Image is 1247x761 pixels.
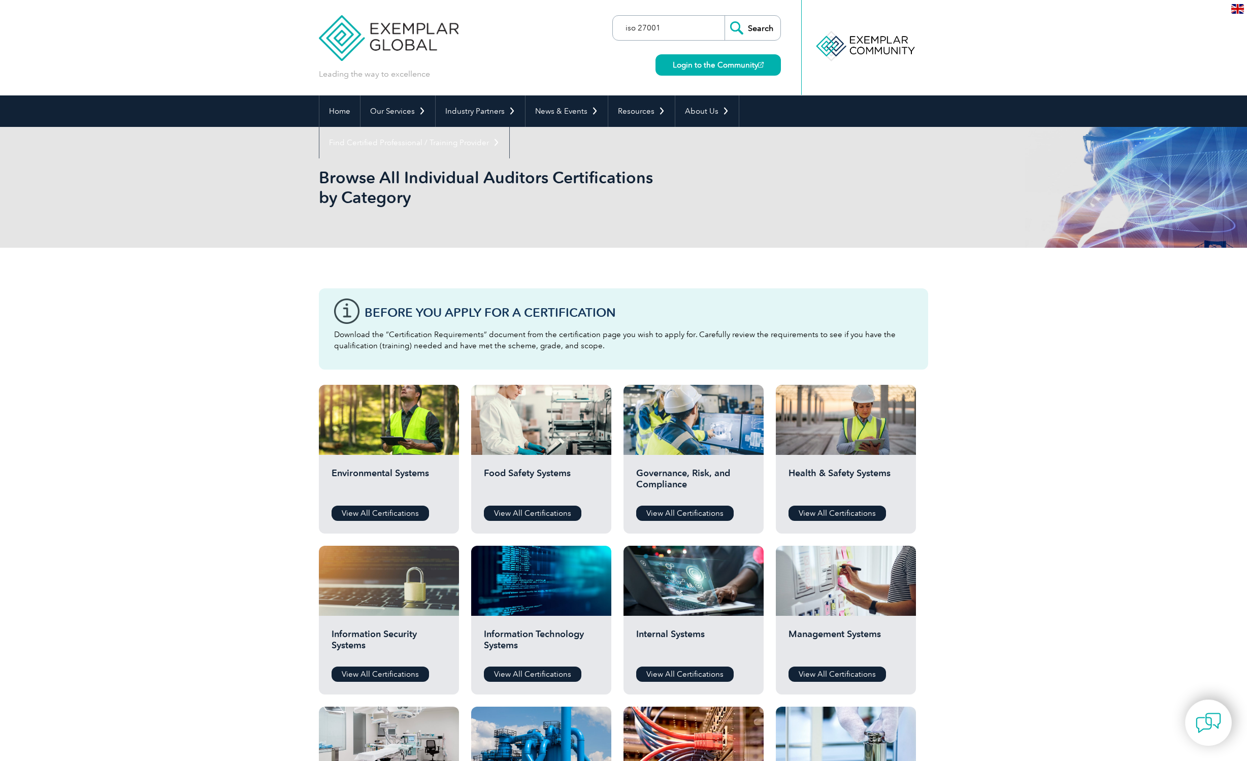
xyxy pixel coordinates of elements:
input: Search [725,16,780,40]
a: View All Certifications [789,667,886,682]
h2: Food Safety Systems [484,468,599,498]
a: View All Certifications [789,506,886,521]
h2: Internal Systems [636,628,751,659]
a: View All Certifications [484,506,581,521]
a: Find Certified Professional / Training Provider [319,127,509,158]
a: View All Certifications [636,506,734,521]
a: Home [319,95,360,127]
h1: Browse All Individual Auditors Certifications by Category [319,168,709,207]
a: View All Certifications [332,506,429,521]
h2: Information Security Systems [332,628,446,659]
a: Login to the Community [655,54,781,76]
h2: Information Technology Systems [484,628,599,659]
a: View All Certifications [636,667,734,682]
a: Our Services [360,95,435,127]
img: en [1231,4,1244,14]
a: View All Certifications [332,667,429,682]
p: Download the “Certification Requirements” document from the certification page you wish to apply ... [334,329,913,351]
p: Leading the way to excellence [319,69,430,80]
img: open_square.png [758,62,764,68]
h2: Management Systems [789,628,903,659]
h2: Environmental Systems [332,468,446,498]
a: Resources [608,95,675,127]
a: Industry Partners [436,95,525,127]
a: View All Certifications [484,667,581,682]
h2: Governance, Risk, and Compliance [636,468,751,498]
a: About Us [675,95,739,127]
h2: Health & Safety Systems [789,468,903,498]
a: News & Events [526,95,608,127]
img: contact-chat.png [1196,710,1221,736]
h3: Before You Apply For a Certification [365,306,913,319]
